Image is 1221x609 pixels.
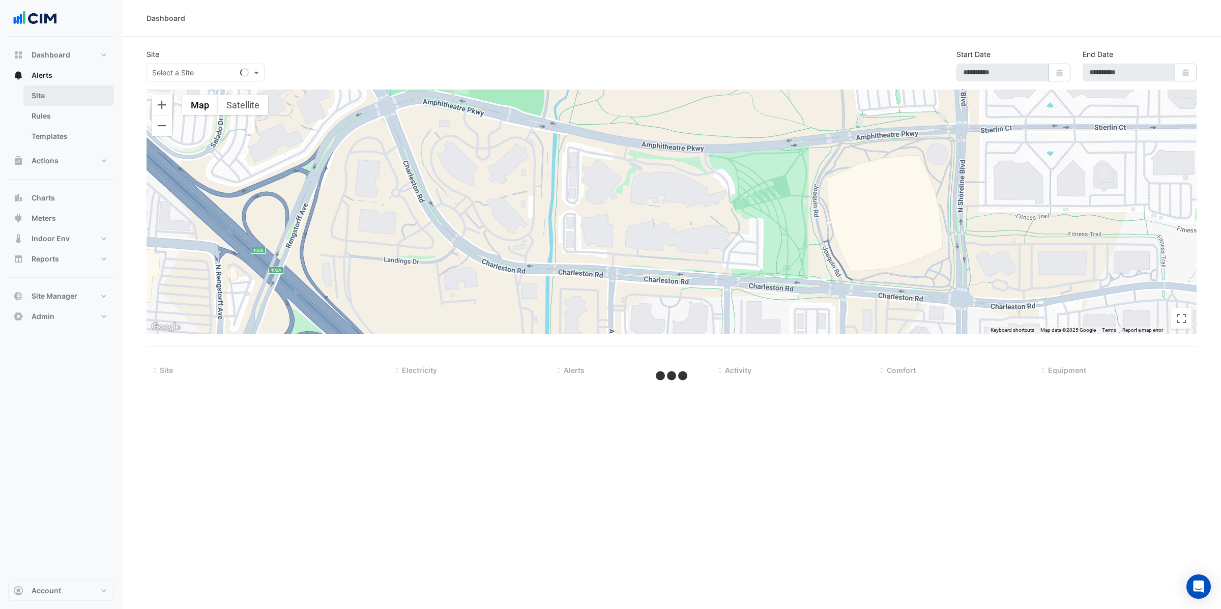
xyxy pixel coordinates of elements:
button: Account [8,581,114,601]
a: Terms (opens in new tab) [1102,327,1116,333]
span: Electricity [402,366,437,374]
a: Open this area in Google Maps (opens a new window) [149,321,183,334]
a: Site [23,85,114,106]
span: Alerts [32,70,52,80]
button: Reports [8,249,114,269]
app-icon: Alerts [13,70,23,80]
span: Admin [32,311,54,322]
button: Zoom in [152,95,172,115]
label: Site [147,49,159,60]
div: Open Intercom Messenger [1186,574,1211,599]
label: Start Date [956,49,991,60]
img: Google [149,321,183,334]
label: End Date [1083,49,1113,60]
button: Alerts [8,65,114,85]
button: Meters [8,208,114,228]
button: Dashboard [8,45,114,65]
a: Report a map error [1122,327,1163,333]
span: Equipment [1048,366,1086,374]
span: Reports [32,254,59,264]
app-icon: Reports [13,254,23,264]
span: Actions [32,156,59,166]
span: Meters [32,213,56,223]
span: Account [32,586,61,596]
button: Show street map [182,95,218,115]
span: Dashboard [32,50,70,60]
app-icon: Charts [13,193,23,203]
a: Rules [23,106,114,126]
button: Show satellite imagery [218,95,268,115]
span: Map data ©2025 Google [1040,327,1096,333]
app-icon: Site Manager [13,291,23,301]
span: Site [160,366,173,374]
app-icon: Indoor Env [13,234,23,244]
span: Alerts [564,366,585,374]
span: Indoor Env [32,234,70,244]
button: Admin [8,306,114,327]
button: Toggle fullscreen view [1171,308,1191,329]
app-icon: Dashboard [13,50,23,60]
button: Indoor Env [8,228,114,249]
button: Zoom out [152,115,172,136]
app-icon: Actions [13,156,23,166]
button: Actions [8,151,114,171]
span: Site Manager [32,291,77,301]
span: Charts [32,193,55,203]
button: Keyboard shortcuts [991,327,1034,334]
div: Alerts [8,85,114,151]
a: Templates [23,126,114,147]
app-icon: Admin [13,311,23,322]
app-icon: Meters [13,213,23,223]
div: Dashboard [147,13,185,23]
span: Activity [725,366,751,374]
img: Company Logo [12,8,58,28]
span: Comfort [887,366,916,374]
button: Charts [8,188,114,208]
button: Site Manager [8,286,114,306]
